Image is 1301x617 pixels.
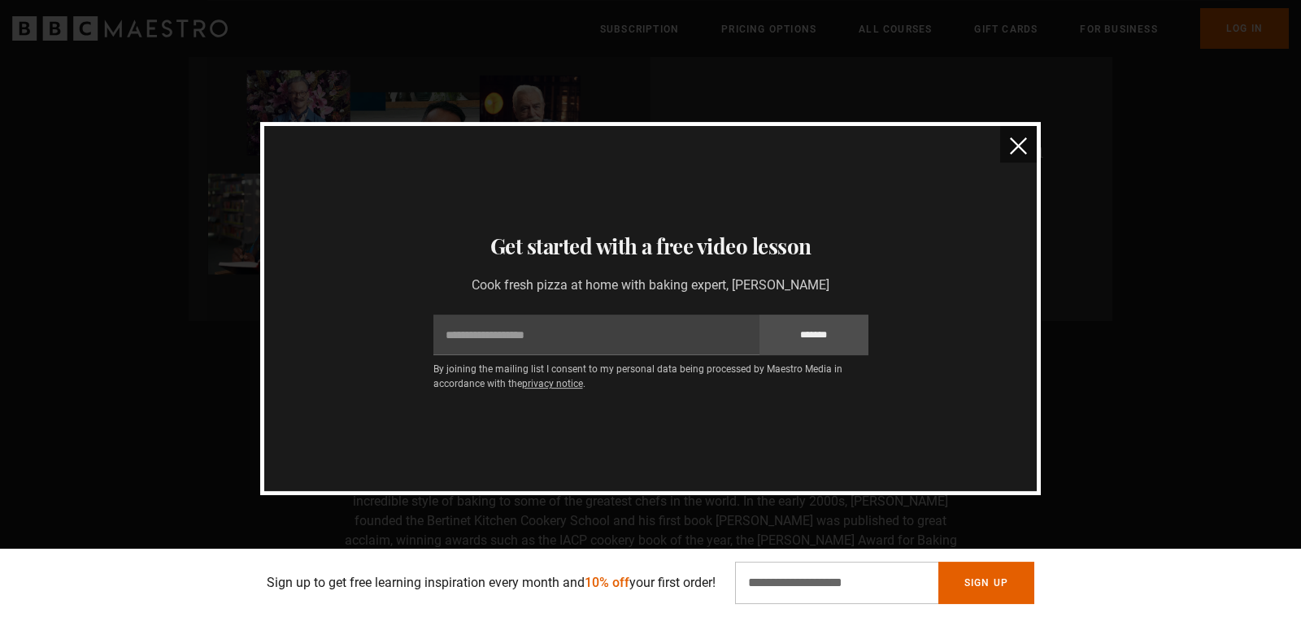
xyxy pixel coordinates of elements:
button: Sign Up [938,562,1034,604]
span: 10% off [585,575,629,590]
h3: Get started with a free video lesson [284,230,1017,263]
p: By joining the mailing list I consent to my personal data being processed by Maestro Media in acc... [433,362,868,391]
button: close [1000,126,1037,163]
p: Cook fresh pizza at home with baking expert, [PERSON_NAME] [433,276,868,295]
p: Sign up to get free learning inspiration every month and your first order! [267,573,716,593]
a: privacy notice [522,378,583,389]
